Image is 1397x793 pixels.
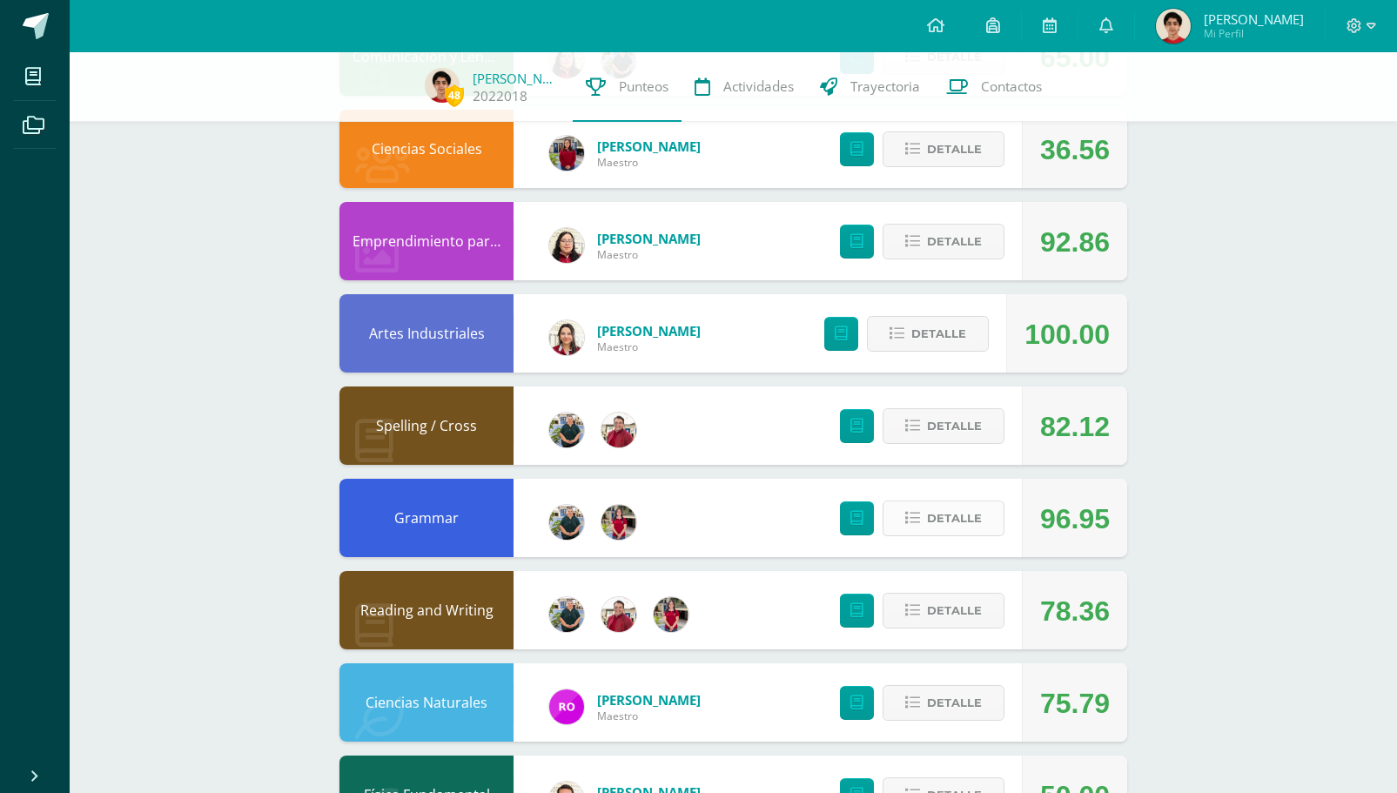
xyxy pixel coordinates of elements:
div: 96.95 [1040,480,1110,558]
img: 08cdfe488ee6e762f49c3a355c2599e7.png [549,320,584,355]
span: Maestro [597,339,701,354]
a: [PERSON_NAME] [473,70,560,87]
span: Detalle [927,502,982,534]
span: Maestro [597,709,701,723]
div: Artes Industriales [339,294,514,373]
a: [PERSON_NAME] [597,138,701,155]
img: ea60e6a584bd98fae00485d881ebfd6b.png [601,505,636,540]
span: Detalle [927,410,982,442]
a: [PERSON_NAME] [597,230,701,247]
span: Actividades [723,77,794,96]
div: 75.79 [1040,664,1110,743]
div: 82.12 [1040,387,1110,466]
a: Actividades [682,52,807,122]
div: Spelling / Cross [339,386,514,465]
span: Detalle [927,225,982,258]
img: 4433c8ec4d0dcbe293dd19cfa8535420.png [601,597,636,632]
div: Ciencias Naturales [339,663,514,742]
span: Punteos [619,77,668,96]
a: Punteos [573,52,682,122]
button: Detalle [883,408,1004,444]
div: 36.56 [1040,111,1110,189]
a: [PERSON_NAME] [597,691,701,709]
span: Detalle [927,133,982,165]
div: Emprendimiento para la productividad [339,202,514,280]
img: 4433c8ec4d0dcbe293dd19cfa8535420.png [601,413,636,447]
button: Detalle [883,685,1004,721]
img: 7cb4b1dfa21ef7bd44cb7bfa793903ef.png [425,68,460,103]
img: c6b4b3f06f981deac34ce0a071b61492.png [549,228,584,263]
span: Detalle [927,595,982,627]
span: 48 [445,84,464,106]
button: Detalle [883,224,1004,259]
img: 7cb4b1dfa21ef7bd44cb7bfa793903ef.png [1156,9,1191,44]
a: 2022018 [473,87,527,105]
span: Maestro [597,155,701,170]
span: Detalle [927,687,982,719]
div: Grammar [339,479,514,557]
a: Contactos [933,52,1055,122]
span: Mi Perfil [1204,26,1304,41]
img: 08228f36aa425246ac1f75ab91e507c5.png [549,689,584,724]
img: d3b263647c2d686994e508e2c9b90e59.png [549,413,584,447]
div: 78.36 [1040,572,1110,650]
button: Detalle [883,501,1004,536]
a: [PERSON_NAME] [597,322,701,339]
div: Reading and Writing [339,571,514,649]
img: d3b263647c2d686994e508e2c9b90e59.png [549,597,584,632]
img: ea60e6a584bd98fae00485d881ebfd6b.png [654,597,688,632]
button: Detalle [883,593,1004,628]
span: [PERSON_NAME] [1204,10,1304,28]
button: Detalle [867,316,989,352]
span: Trayectoria [850,77,920,96]
span: Maestro [597,247,701,262]
a: Trayectoria [807,52,933,122]
span: Detalle [911,318,966,350]
button: Detalle [883,131,1004,167]
div: Ciencias Sociales [339,110,514,188]
img: d3b263647c2d686994e508e2c9b90e59.png [549,505,584,540]
img: e1f0730b59be0d440f55fb027c9eff26.png [549,136,584,171]
div: 100.00 [1024,295,1110,373]
span: Contactos [981,77,1042,96]
div: 92.86 [1040,203,1110,281]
